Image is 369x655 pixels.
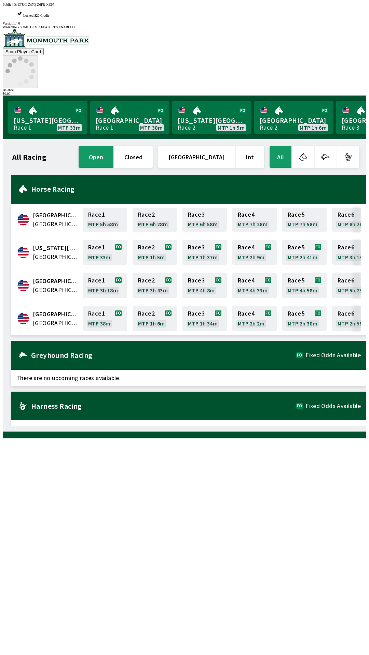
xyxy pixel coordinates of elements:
span: United States [33,286,79,294]
span: MTP 2h 2m [238,321,265,326]
img: venue logo [3,29,89,47]
a: Race1MTP 38m [83,306,127,331]
span: Race 3 [188,278,205,283]
span: Race 4 [238,278,255,283]
span: MTP 4h 58m [288,288,317,293]
span: MTP 5h 58m [88,221,118,227]
a: [US_STATE][GEOGRAPHIC_DATA]Race 1MTP 33m [8,101,87,134]
span: Race 5 [288,278,304,283]
button: Int [236,146,264,168]
span: Race 2 [138,311,155,316]
h2: Horse Racing [31,186,361,192]
span: Race 2 [138,212,155,217]
span: Race 6 [338,278,354,283]
span: Race 3 [188,212,205,217]
span: Race 5 [288,245,304,250]
span: Race 5 [288,212,304,217]
div: Race 3 [342,125,359,130]
button: open [79,146,113,168]
button: closed [114,146,153,168]
span: MTP 3h 43m [138,288,168,293]
a: Race5MTP 2h 30m [282,306,327,331]
h1: All Racing [12,154,46,160]
span: Race 2 [138,278,155,283]
span: [GEOGRAPHIC_DATA] [260,116,328,125]
div: WARNING SOME DEMO FEATURES ENABLED [3,25,366,29]
a: Race4MTP 7h 28m [232,208,277,232]
a: Race1MTP 5h 58m [83,208,127,232]
span: MTP 38m [88,321,111,326]
span: MTP 33m [88,254,111,260]
span: Delaware Park [33,244,79,252]
div: Balance [3,88,366,92]
span: [GEOGRAPHIC_DATA] [96,116,164,125]
div: Public ID: [3,3,366,6]
span: Race 6 [338,311,354,316]
span: MTP 3h 18m [88,288,118,293]
span: There are no upcoming races available. [11,420,366,437]
span: MTP 6h 58m [188,221,218,227]
a: [GEOGRAPHIC_DATA]Race 2MTP 1h 6m [254,101,333,134]
span: Race 1 [88,245,105,250]
span: MTP 7h 28m [238,221,268,227]
a: Race1MTP 33m [83,240,127,265]
span: Race 4 [238,245,255,250]
span: MTP 38m [140,125,163,130]
span: MTP 8h 28m [338,221,367,227]
span: MTP 1h 6m [300,125,327,130]
span: United States [33,252,79,261]
span: Race 2 [138,245,155,250]
div: Race 2 [260,125,277,130]
span: There are no upcoming races available. [11,370,366,386]
a: Race2MTP 1h 6m [133,306,177,331]
a: Race5MTP 2h 41m [282,240,327,265]
span: Race 5 [288,311,304,316]
div: Race 1 [14,125,31,130]
div: Race 1 [96,125,113,130]
span: Race 3 [188,245,205,250]
a: Race2MTP 1h 5m [133,240,177,265]
a: Race1MTP 3h 18m [83,273,127,298]
span: Race 1 [88,278,105,283]
span: MTP 1h 5m [218,125,245,130]
span: MTP 1h 34m [188,321,218,326]
h2: Harness Racing [31,403,296,409]
a: Race2MTP 6h 28m [133,208,177,232]
span: MTP 1h 6m [138,321,165,326]
a: Race5MTP 7h 58m [282,208,327,232]
span: Race 6 [338,245,354,250]
div: Version 1.4.0 [3,21,366,25]
span: Fixed Odds Available [305,403,361,409]
a: Race2MTP 3h 43m [133,273,177,298]
span: MTP 33m [58,125,81,130]
span: Fairmount Park [33,277,79,286]
a: Race4MTP 2h 9m [232,240,277,265]
span: MTP 3h 13m [338,254,367,260]
a: [GEOGRAPHIC_DATA]Race 1MTP 38m [90,101,169,134]
span: MTP 7h 58m [288,221,317,227]
span: MTP 2h 9m [238,254,265,260]
span: MTP 1h 37m [188,254,218,260]
span: MTP 2h 41m [288,254,317,260]
span: United States [33,220,79,229]
span: Monmouth Park [33,310,79,319]
a: Race5MTP 4h 58m [282,273,327,298]
a: Race3MTP 1h 34m [182,306,227,331]
button: All [270,146,291,168]
div: $ 0.00 [3,92,366,96]
span: Locked $20 Credit [23,14,49,17]
span: Fixed Odds Available [305,352,361,358]
span: MTP 5h 23m [338,288,367,293]
span: Canterbury Park [33,211,79,220]
a: Race3MTP 4h 8m [182,273,227,298]
a: Race4MTP 4h 33m [232,273,277,298]
span: [US_STATE][GEOGRAPHIC_DATA] [14,116,82,125]
h2: Greyhound Racing [31,352,296,358]
span: MTP 1h 5m [138,254,165,260]
button: [GEOGRAPHIC_DATA] [158,146,235,168]
span: Race 1 [88,212,105,217]
a: [US_STATE][GEOGRAPHIC_DATA]Race 2MTP 1h 5m [172,101,251,134]
a: Race4MTP 2h 2m [232,306,277,331]
span: MTP 2h 30m [288,321,317,326]
div: Race 2 [178,125,195,130]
